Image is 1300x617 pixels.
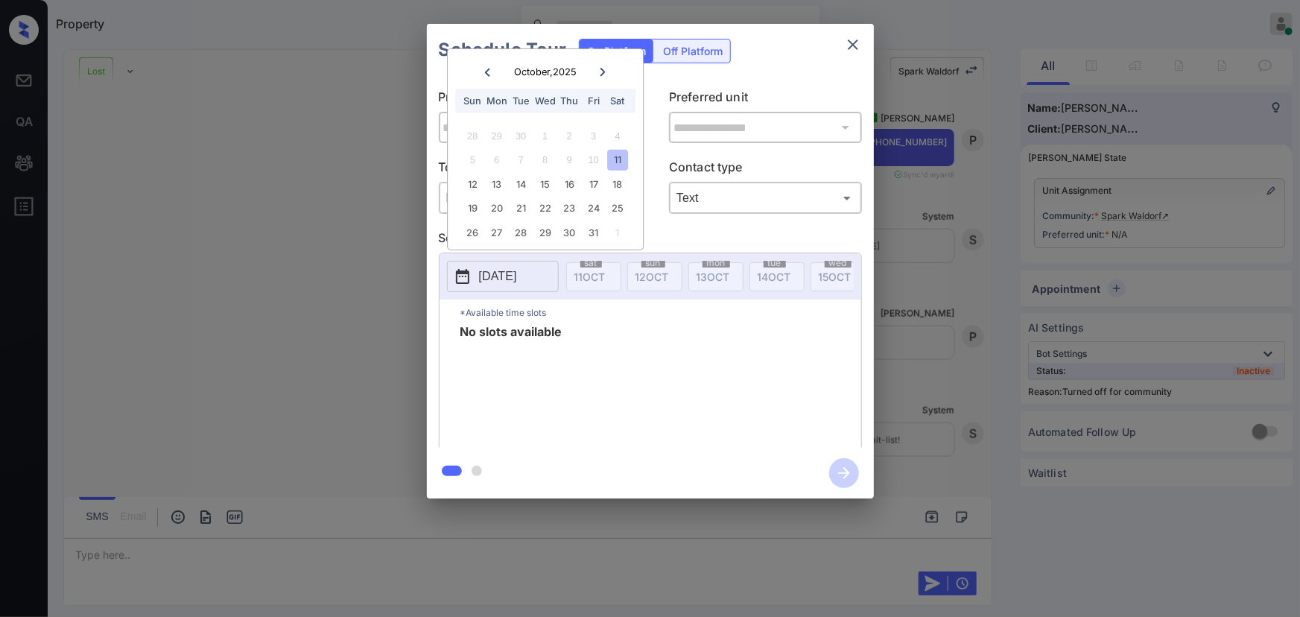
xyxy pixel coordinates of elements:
[514,66,577,77] div: October , 2025
[511,126,531,146] div: Not available Tuesday, September 30th, 2025
[583,174,603,194] div: Choose Friday, October 17th, 2025
[463,126,483,146] div: Not available Sunday, September 28th, 2025
[535,223,555,243] div: Choose Wednesday, October 29th, 2025
[486,223,507,243] div: Choose Monday, October 27th, 2025
[486,198,507,218] div: Choose Monday, October 20th, 2025
[583,198,603,218] div: Choose Friday, October 24th, 2025
[583,91,603,111] div: Fri
[559,126,580,146] div: Not available Thursday, October 2nd, 2025
[439,88,632,112] p: Preferred community
[535,198,555,218] div: Choose Wednesday, October 22nd, 2025
[535,126,555,146] div: Not available Wednesday, October 1st, 2025
[559,91,580,111] div: Thu
[439,158,632,182] p: Tour type
[479,268,517,285] p: [DATE]
[535,174,555,194] div: Choose Wednesday, October 15th, 2025
[439,229,862,253] p: Select slot
[486,91,507,111] div: Mon
[486,126,507,146] div: Not available Monday, September 29th, 2025
[486,150,507,170] div: Not available Monday, October 6th, 2025
[608,150,628,170] div: Choose Saturday, October 11th, 2025
[463,223,483,243] div: Choose Sunday, October 26th, 2025
[608,126,628,146] div: Not available Saturday, October 4th, 2025
[463,150,483,170] div: Not available Sunday, October 5th, 2025
[460,300,861,326] p: *Available time slots
[580,39,653,63] div: On Platform
[673,186,858,210] div: Text
[535,150,555,170] div: Not available Wednesday, October 8th, 2025
[511,198,531,218] div: Choose Tuesday, October 21st, 2025
[427,24,579,76] h2: Schedule Tour
[511,91,531,111] div: Tue
[656,39,730,63] div: Off Platform
[583,126,603,146] div: Not available Friday, October 3rd, 2025
[669,158,862,182] p: Contact type
[559,174,580,194] div: Choose Thursday, October 16th, 2025
[583,150,603,170] div: Not available Friday, October 10th, 2025
[511,223,531,243] div: Choose Tuesday, October 28th, 2025
[452,124,638,244] div: month 2025-10
[460,326,562,445] span: No slots available
[608,223,628,243] div: Choose Saturday, November 1st, 2025
[608,198,628,218] div: Choose Saturday, October 25th, 2025
[463,198,483,218] div: Choose Sunday, October 19th, 2025
[535,91,555,111] div: Wed
[463,174,483,194] div: Choose Sunday, October 12th, 2025
[511,174,531,194] div: Choose Tuesday, October 14th, 2025
[463,91,483,111] div: Sun
[583,223,603,243] div: Choose Friday, October 31st, 2025
[559,198,580,218] div: Choose Thursday, October 23rd, 2025
[486,174,507,194] div: Choose Monday, October 13th, 2025
[447,261,559,292] button: [DATE]
[511,150,531,170] div: Not available Tuesday, October 7th, 2025
[669,88,862,112] p: Preferred unit
[443,186,628,210] div: In Person
[559,150,580,170] div: Not available Thursday, October 9th, 2025
[838,30,868,60] button: close
[608,91,628,111] div: Sat
[559,223,580,243] div: Choose Thursday, October 30th, 2025
[608,174,628,194] div: Choose Saturday, October 18th, 2025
